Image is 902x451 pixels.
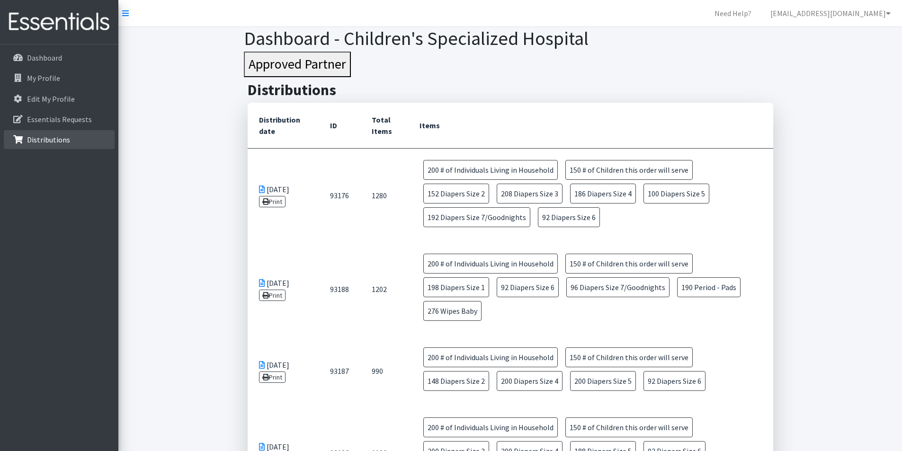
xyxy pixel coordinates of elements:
p: Edit My Profile [27,94,75,104]
span: 192 Diapers Size 7/Goodnights [423,207,530,227]
img: HumanEssentials [4,6,115,38]
span: 152 Diapers Size 2 [423,184,489,203]
td: 990 [360,336,409,406]
span: 198 Diapers Size 1 [423,277,489,297]
a: Edit My Profile [4,89,115,108]
th: Distribution date [248,103,319,149]
td: 93188 [319,242,360,336]
span: 200 Diapers Size 5 [570,371,636,391]
span: 200 # of Individuals Living in Household [423,347,558,367]
span: 96 Diapers Size 7/Goodnights [566,277,670,297]
td: 93176 [319,148,360,242]
span: 208 Diapers Size 3 [497,184,563,203]
th: ID [319,103,360,149]
span: 92 Diapers Size 6 [643,371,706,391]
span: 150 # of Children this order will serve [565,160,693,180]
a: Print [259,371,286,383]
span: 150 # of Children this order will serve [565,347,693,367]
a: Print [259,290,286,301]
a: Essentials Requests [4,110,115,129]
td: [DATE] [248,242,319,336]
span: 92 Diapers Size 6 [497,277,559,297]
span: 92 Diapers Size 6 [538,207,600,227]
a: Need Help? [707,4,759,23]
a: Print [259,196,286,207]
span: 150 # of Children this order will serve [565,254,693,274]
td: [DATE] [248,148,319,242]
a: My Profile [4,69,115,88]
span: 200 # of Individuals Living in Household [423,254,558,274]
span: 200 # of Individuals Living in Household [423,160,558,180]
span: 276 Wipes Baby [423,301,482,321]
th: Total Items [360,103,409,149]
span: 148 Diapers Size 2 [423,371,489,391]
span: 186 Diapers Size 4 [570,184,636,203]
th: Items [408,103,773,149]
span: 200 # of Individuals Living in Household [423,417,558,437]
td: 1202 [360,242,409,336]
span: 200 Diapers Size 4 [497,371,563,391]
h1: Dashboard - Children's Specialized Hospital [244,27,777,50]
a: Dashboard [4,48,115,67]
a: [EMAIL_ADDRESS][DOMAIN_NAME] [763,4,898,23]
p: Distributions [27,135,70,144]
a: Distributions [4,130,115,149]
h2: Distributions [248,81,773,99]
button: Approved Partner [244,52,351,77]
p: My Profile [27,73,60,83]
span: 190 Period - Pads [677,277,741,297]
td: [DATE] [248,336,319,406]
span: 150 # of Children this order will serve [565,417,693,437]
p: Dashboard [27,53,62,62]
td: 1280 [360,148,409,242]
td: 93187 [319,336,360,406]
span: 100 Diapers Size 5 [643,184,709,203]
p: Essentials Requests [27,115,92,124]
